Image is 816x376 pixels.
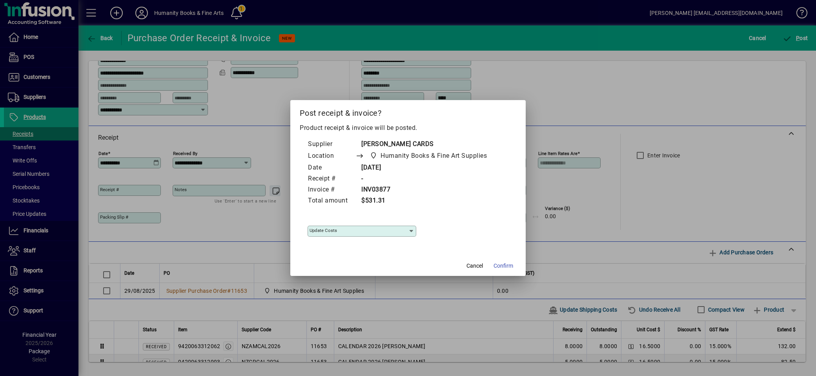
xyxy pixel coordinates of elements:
td: Total amount [308,195,355,206]
td: Date [308,162,355,173]
span: Cancel [466,262,483,270]
td: $531.31 [355,195,502,206]
td: [PERSON_NAME] CARDS [355,139,502,150]
td: Invoice # [308,184,355,195]
button: Cancel [462,259,487,273]
span: Humanity Books & Fine Art Supplies [368,150,490,161]
p: Product receipt & invoice will be posted. [300,123,516,133]
span: Confirm [494,262,513,270]
td: Receipt # [308,173,355,184]
td: Supplier [308,139,355,150]
td: [DATE] [355,162,502,173]
button: Confirm [490,259,516,273]
td: INV03877 [355,184,502,195]
h2: Post receipt & invoice? [290,100,526,123]
mat-label: Update costs [310,228,337,233]
td: Location [308,150,355,162]
span: Humanity Books & Fine Art Supplies [381,151,487,161]
td: - [355,173,502,184]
